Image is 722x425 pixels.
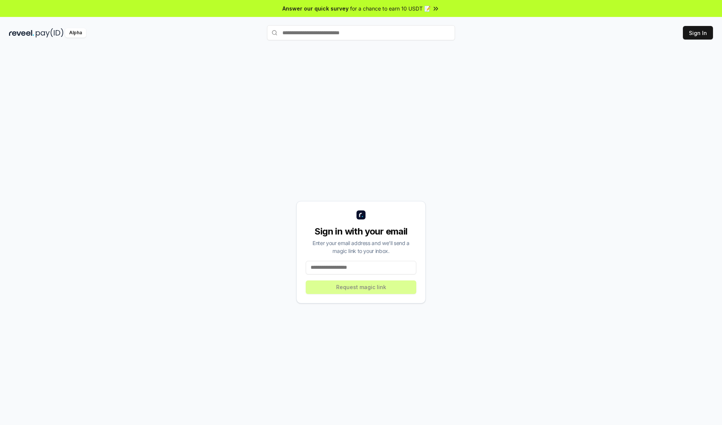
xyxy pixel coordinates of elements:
div: Enter your email address and we’ll send a magic link to your inbox. [306,239,416,255]
img: reveel_dark [9,28,34,38]
span: for a chance to earn 10 USDT 📝 [350,5,431,12]
div: Sign in with your email [306,225,416,238]
button: Sign In [683,26,713,40]
img: logo_small [356,210,366,219]
span: Answer our quick survey [282,5,349,12]
img: pay_id [36,28,64,38]
div: Alpha [65,28,86,38]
